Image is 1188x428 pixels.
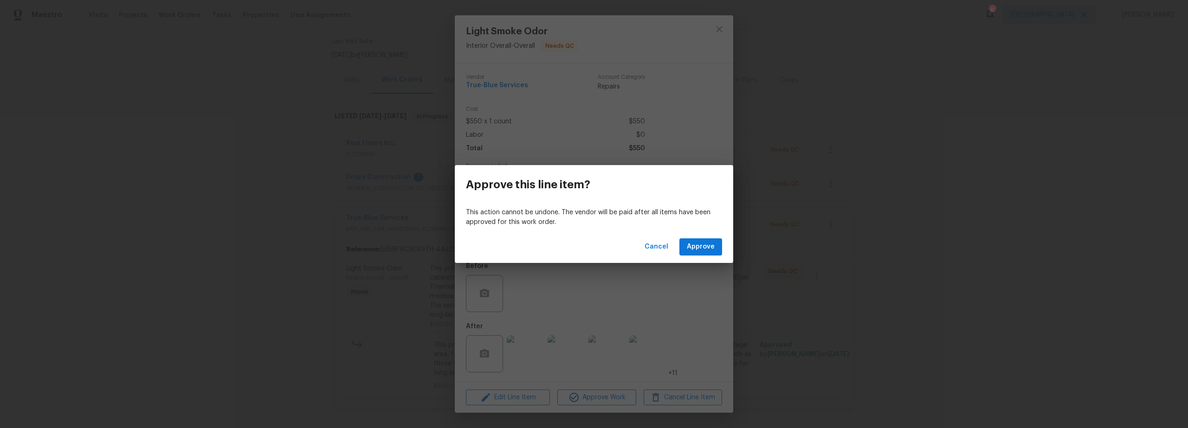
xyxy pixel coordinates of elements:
p: This action cannot be undone. The vendor will be paid after all items have been approved for this... [466,208,722,227]
button: Approve [679,238,722,256]
span: Cancel [645,241,668,253]
span: Approve [687,241,715,253]
h3: Approve this line item? [466,178,590,191]
button: Cancel [641,238,672,256]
